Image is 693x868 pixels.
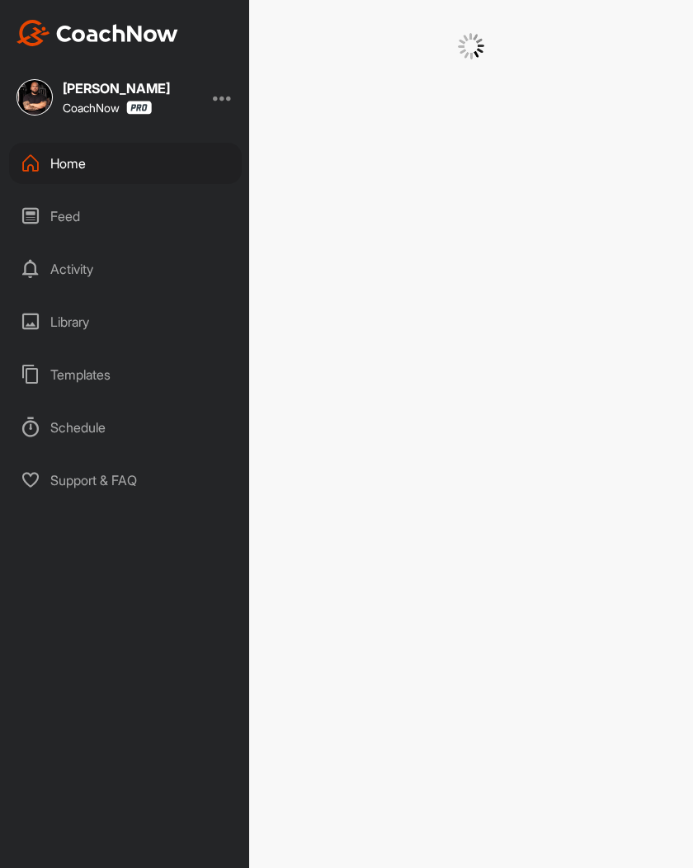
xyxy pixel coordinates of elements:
[16,79,53,116] img: square_e7f1524cf1e2191e5ad752e309cfe521.jpg
[63,101,152,115] div: CoachNow
[126,101,152,115] img: CoachNow Pro
[9,196,242,237] div: Feed
[9,301,242,342] div: Library
[9,354,242,395] div: Templates
[9,407,242,448] div: Schedule
[9,460,242,501] div: Support & FAQ
[9,248,242,290] div: Activity
[63,82,170,95] div: [PERSON_NAME]
[16,20,178,46] img: CoachNow
[9,143,242,184] div: Home
[458,33,484,59] img: G6gVgL6ErOh57ABN0eRmCEwV0I4iEi4d8EwaPGI0tHgoAbU4EAHFLEQAh+QQFCgALACwIAA4AGAASAAAEbHDJSesaOCdk+8xg...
